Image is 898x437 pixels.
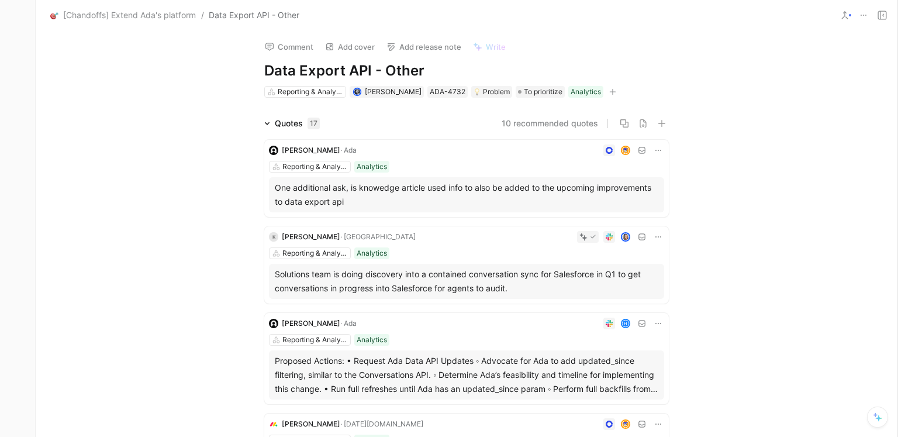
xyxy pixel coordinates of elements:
div: H [622,320,630,328]
div: Proposed Actions: • Request Ada Data API Updates ◦ Advocate for Ada to add updated_since filterin... [275,354,658,396]
img: logo [269,319,278,328]
button: 🎯[Chandoffs] Extend Ada's platform [47,8,199,22]
div: Reporting & Analytics [282,161,348,173]
span: [PERSON_NAME] [365,87,422,96]
div: 💡Problem [471,86,512,98]
span: · Ada [340,146,357,154]
img: logo [269,146,278,155]
span: · [DATE][DOMAIN_NAME] [340,419,423,428]
span: Data Export API - Other [209,8,299,22]
div: Analytics [571,86,601,98]
img: avatar [354,88,360,95]
button: Write [468,39,511,55]
img: 💡 [474,88,481,95]
div: Analytics [357,161,387,173]
div: Analytics [357,334,387,346]
div: 17 [308,118,320,129]
span: Write [486,42,506,52]
span: [PERSON_NAME] [282,232,340,241]
h1: Data Export API - Other [264,61,669,80]
div: Analytics [357,247,387,259]
div: Problem [474,86,510,98]
div: Quotes [275,116,320,130]
div: Reporting & Analytics [278,86,343,98]
div: ADA-4732 [430,86,465,98]
div: Reporting & Analytics [282,334,348,346]
span: [Chandoffs] Extend Ada's platform [63,8,196,22]
span: [PERSON_NAME] [282,419,340,428]
span: · [GEOGRAPHIC_DATA] [340,232,416,241]
button: 10 recommended quotes [502,116,598,130]
div: Reporting & Analytics [282,247,348,259]
div: Quotes17 [260,116,324,130]
img: logo [269,419,278,429]
img: avatar [622,421,630,428]
span: / [201,8,204,22]
div: To prioritize [516,86,565,98]
button: Comment [260,39,319,55]
img: avatar [622,147,630,154]
img: 🎯 [50,11,58,19]
div: One additional ask, is knowedge article used info to also be added to the upcoming improvements t... [275,181,658,209]
span: [PERSON_NAME] [282,319,340,328]
img: avatar [622,233,630,241]
span: · Ada [340,319,357,328]
button: Add cover [320,39,380,55]
div: K [269,232,278,242]
span: To prioritize [524,86,562,98]
span: [PERSON_NAME] [282,146,340,154]
div: Solutions team is doing discovery into a contained conversation sync for Salesforce in Q1 to get ... [275,267,658,295]
button: Add release note [381,39,467,55]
